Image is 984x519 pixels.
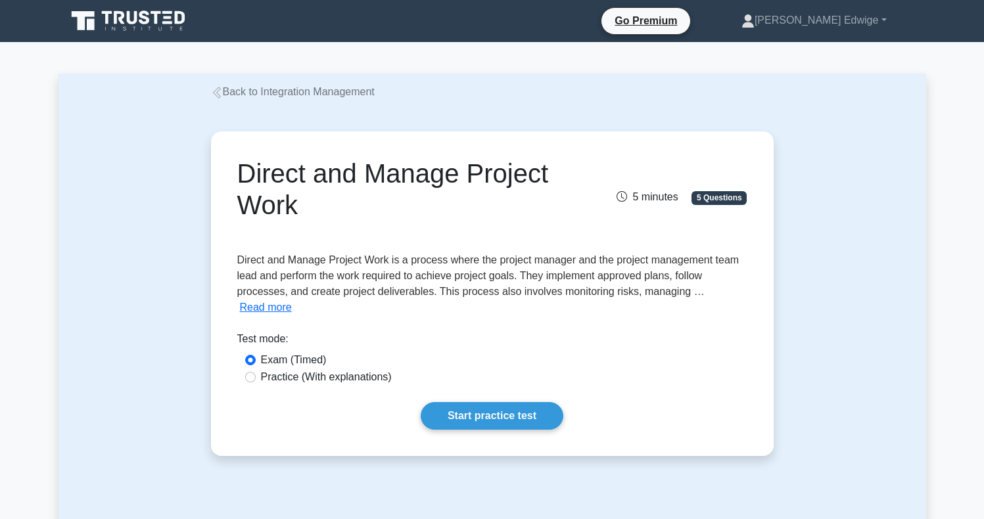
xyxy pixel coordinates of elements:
a: Start practice test [421,402,563,430]
label: Practice (With explanations) [261,369,392,385]
a: Go Premium [607,12,685,29]
a: [PERSON_NAME] Edwige [710,7,918,34]
span: 5 minutes [617,191,678,202]
div: Test mode: [237,331,747,352]
button: Read more [240,300,292,315]
span: 5 Questions [691,191,747,204]
a: Back to Integration Management [211,86,375,97]
label: Exam (Timed) [261,352,327,368]
span: Direct and Manage Project Work is a process where the project manager and the project management ... [237,254,739,297]
h1: Direct and Manage Project Work [237,158,572,221]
